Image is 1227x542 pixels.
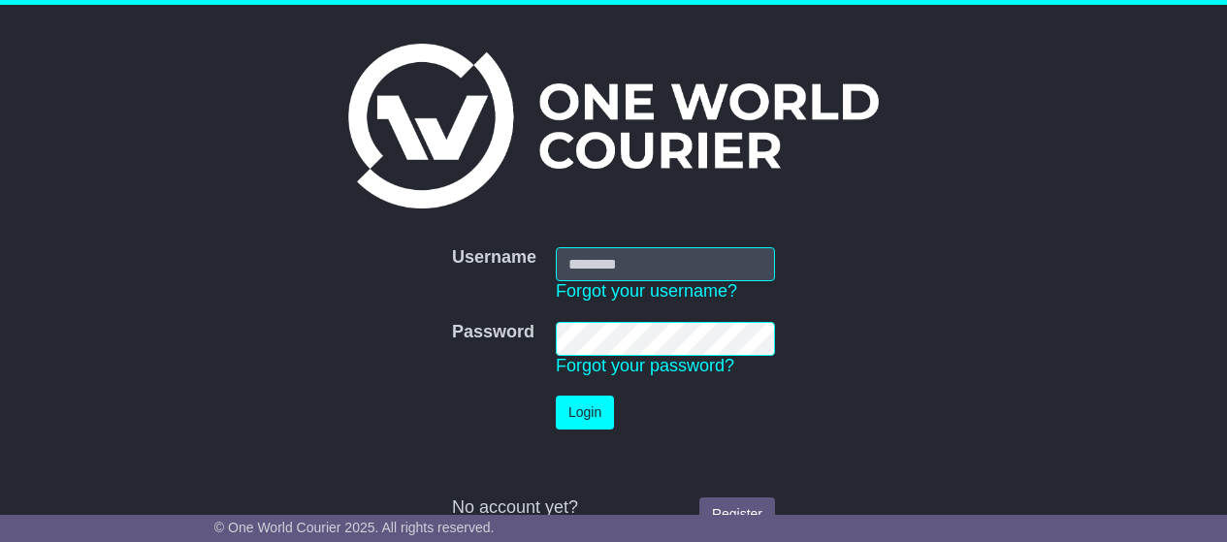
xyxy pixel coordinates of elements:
label: Username [452,247,536,269]
label: Password [452,322,534,343]
a: Forgot your password? [556,356,734,375]
span: © One World Courier 2025. All rights reserved. [214,520,495,535]
a: Forgot your username? [556,281,737,301]
div: No account yet? [452,497,775,519]
a: Register [699,497,775,531]
img: One World [348,44,878,208]
button: Login [556,396,614,430]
